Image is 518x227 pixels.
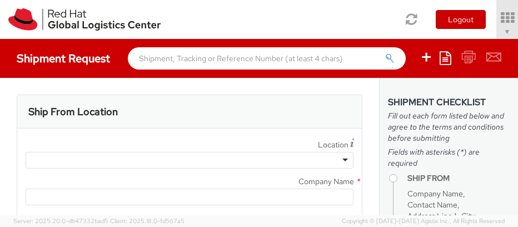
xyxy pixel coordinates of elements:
span: Contact Name [407,200,457,210]
img: rh-logistics-00dfa346123c4ec078e1.svg [8,8,161,31]
span: Contact Name [304,213,354,223]
button: Logout [436,10,486,29]
input: Shipment, Tracking or Reference Number (at least 4 chars) [128,47,406,70]
h3: Ship From Location [28,106,118,117]
span: Fill out each form listed below and agree to the terms and conditions before submitting [388,110,510,144]
span: Server: 2025.20.0-db47332bad5 [13,217,108,225]
span: Company Name [298,176,354,186]
span: Fields with asterisks (*) are required [388,146,510,169]
span: Copyright © [DATE]-[DATE] Agistix Inc., All Rights Reserved [342,217,505,226]
h3: Shipment Checklist [388,97,510,107]
span: City [461,211,475,221]
h4: Shipment Request [17,52,110,65]
span: Address Line 1 [407,211,456,221]
h4: Ship From [407,174,510,182]
span: Company Name [407,189,463,199]
span: Client: 2025.18.0-fd567a5 [110,217,185,225]
span: ▼ [504,27,511,36]
span: Location [318,140,348,150]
